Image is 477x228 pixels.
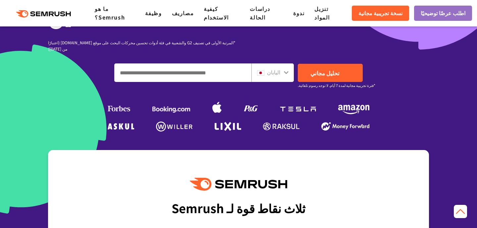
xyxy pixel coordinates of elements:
a: ما هو Semrush؟ [95,5,125,21]
font: نسخة تجريبية مجانية [358,9,402,17]
img: سيمروش [190,178,287,191]
a: نسخة تجريبية مجانية [352,6,409,21]
font: اليابان [267,68,280,76]
a: كيفية الاستخدام [204,5,229,21]
font: *فترة تجريبية مجانية لمدة 7 أيام. لا توجد رسوم تلقائية. [298,83,375,88]
a: تنزيل المواد [314,5,330,21]
a: ندوة [293,9,304,17]
a: دراسات الحالة [250,5,270,21]
font: تحليل مجاني [310,69,340,77]
a: مصاريف [172,9,194,17]
font: ثلاث نقاط قوة لـ Semrush [172,199,305,216]
a: اطلب عرضًا توضيحيًا [414,6,472,21]
a: تحليل مجاني [298,64,363,82]
font: اطلب عرضًا توضيحيًا [421,9,465,17]
font: *المرتبة الأولى في تصنيف G2 والشعبية في فئة أدوات تحسين محركات البحث على موقع [DOMAIN_NAME] (اعتب... [48,40,236,52]
input: أدخل المجال أو الكلمة الأساسية أو عنوان URL [115,64,251,82]
a: وظيفة [145,9,162,17]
